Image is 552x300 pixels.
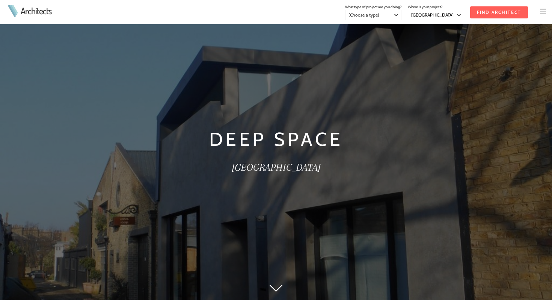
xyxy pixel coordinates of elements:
h2: [GEOGRAPHIC_DATA] [90,159,462,175]
img: Architects [6,5,20,17]
input: Find Architect [470,6,528,18]
h1: Deep Space [90,125,462,153]
a: Architects [21,6,51,15]
span: What type of project are you doing? [345,5,402,9]
span: Where is your project? [408,5,443,9]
